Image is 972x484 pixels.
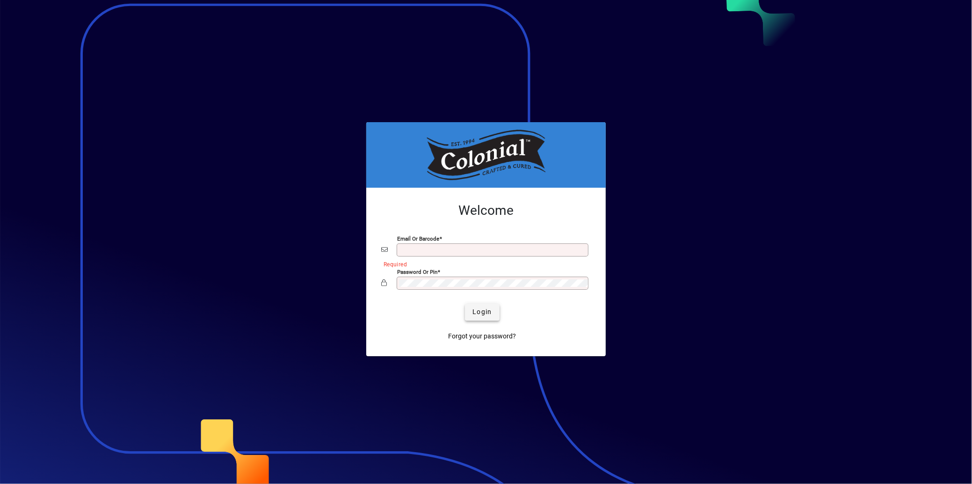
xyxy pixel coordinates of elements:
mat-label: Email or Barcode [397,235,439,242]
mat-label: Password or Pin [397,268,437,275]
h2: Welcome [381,203,591,219]
a: Forgot your password? [445,328,520,345]
span: Forgot your password? [449,331,516,341]
mat-error: Required [384,259,583,269]
span: Login [472,307,492,317]
button: Login [465,304,499,321]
